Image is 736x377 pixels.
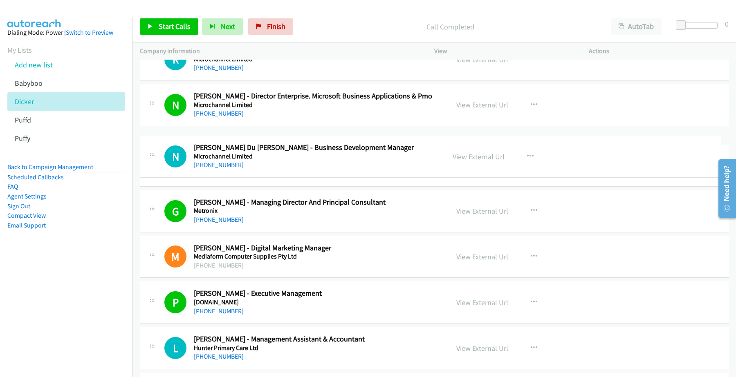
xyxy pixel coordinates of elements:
[712,156,736,221] iframe: Resource Center
[7,183,18,190] a: FAQ
[194,101,438,109] h5: Microchannel Limited
[7,221,46,229] a: Email Support
[194,207,438,215] h5: Metronix
[456,252,508,261] a: View External Url
[194,152,438,161] h5: Microchannel Limited
[589,46,729,56] p: Actions
[164,200,186,222] h1: G
[456,298,508,307] a: View External Url
[611,18,662,35] button: AutoTab
[194,91,438,101] h2: [PERSON_NAME] - Director Enterprise. Microsoft Business Applications & Pmo
[456,206,508,216] a: View External Url
[194,289,438,298] h2: [PERSON_NAME] - Executive Management
[164,48,186,70] div: The call is yet to be attempted
[194,198,438,207] h2: [PERSON_NAME] - Managing Director And Principal Consultant
[7,45,32,55] a: My Lists
[15,97,34,106] a: Dicker
[456,100,508,109] a: View External Url
[194,243,438,253] h2: [PERSON_NAME] - Digital Marketing Manager
[7,173,64,181] a: Scheduled Callbacks
[194,143,438,152] h2: [PERSON_NAME] Du [PERSON_NAME] - Business Development Manager
[267,22,285,31] span: Finish
[194,352,244,360] a: [PHONE_NUMBER]
[164,145,186,167] div: The call is yet to be attempted
[453,152,505,161] a: View External Url
[66,29,113,36] a: Switch to Preview
[194,216,244,223] a: [PHONE_NUMBER]
[194,64,244,71] a: [PHONE_NUMBER]
[194,298,438,306] h5: [DOMAIN_NAME]
[15,78,43,88] a: Babyboo
[456,344,508,353] a: View External Url
[456,55,508,64] a: View External Url
[15,115,31,125] a: Puffd
[725,18,729,29] div: 0
[164,337,186,359] h1: L
[140,18,198,35] a: Start Calls
[304,21,596,32] p: Call Completed
[194,109,244,117] a: [PHONE_NUMBER]
[194,261,438,270] div: [PHONE_NUMBER]
[140,46,420,56] p: Company Information
[194,307,244,315] a: [PHONE_NUMBER]
[7,202,30,210] a: Sign Out
[15,60,53,69] a: Add new list
[159,22,191,31] span: Start Calls
[164,145,186,167] h1: N
[164,48,186,70] h1: R
[7,163,93,171] a: Back to Campaign Management
[194,335,438,344] h2: [PERSON_NAME] - Management Assistant & Accountant
[164,337,186,359] div: The call is yet to be attempted
[221,22,235,31] span: Next
[248,18,293,35] a: Finish
[7,28,125,38] div: Dialing Mode: Power |
[15,134,30,143] a: Puffy
[194,161,244,169] a: [PHONE_NUMBER]
[164,94,186,116] h1: N
[7,212,46,219] a: Compact View
[434,46,574,56] p: View
[164,291,186,313] h1: P
[7,192,47,200] a: Agent Settings
[194,252,438,261] h5: Mediaform Computer Supplies Pty Ltd
[202,18,243,35] button: Next
[164,245,186,268] h1: M
[194,344,438,352] h5: Hunter Primary Care Ltd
